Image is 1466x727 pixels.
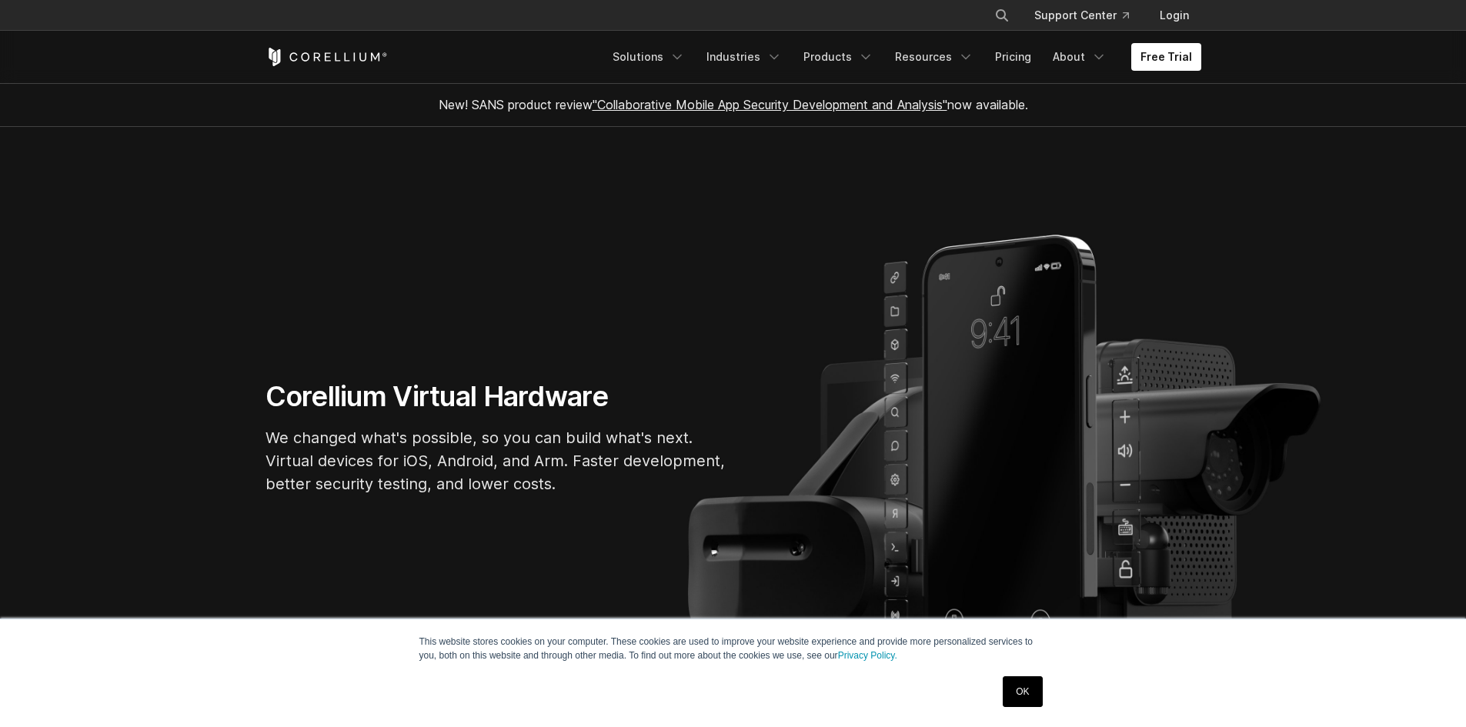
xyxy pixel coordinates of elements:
[265,426,727,495] p: We changed what's possible, so you can build what's next. Virtual devices for iOS, Android, and A...
[265,379,727,414] h1: Corellium Virtual Hardware
[794,43,883,71] a: Products
[697,43,791,71] a: Industries
[603,43,1201,71] div: Navigation Menu
[593,97,947,112] a: "Collaborative Mobile App Security Development and Analysis"
[838,650,897,661] a: Privacy Policy.
[265,48,388,66] a: Corellium Home
[1147,2,1201,29] a: Login
[976,2,1201,29] div: Navigation Menu
[886,43,983,71] a: Resources
[603,43,694,71] a: Solutions
[1044,43,1116,71] a: About
[986,43,1040,71] a: Pricing
[439,97,1028,112] span: New! SANS product review now available.
[419,635,1047,662] p: This website stores cookies on your computer. These cookies are used to improve your website expe...
[1022,2,1141,29] a: Support Center
[1003,676,1042,707] a: OK
[1131,43,1201,71] a: Free Trial
[988,2,1016,29] button: Search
